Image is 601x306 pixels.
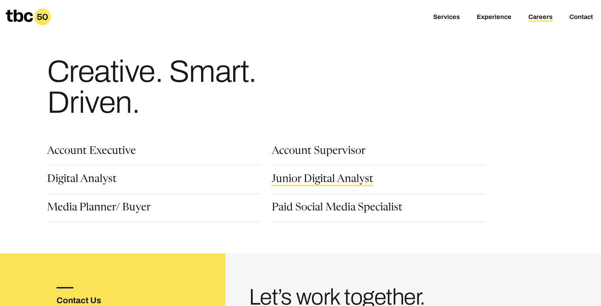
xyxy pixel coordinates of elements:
[6,8,51,25] a: Homepage
[272,203,402,215] a: Paid Social Media Specialist
[47,146,136,158] a: Account Executive
[569,13,593,22] a: Contact
[47,203,151,215] a: Media Planner/ Buyer
[433,13,460,22] a: Services
[272,146,365,158] a: Account Supervisor
[47,174,117,186] a: Digital Analyst
[47,56,317,118] h1: Creative. Smart. Driven.
[272,174,373,186] a: Junior Digital Analyst
[477,13,511,22] a: Experience
[528,13,553,22] a: Careers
